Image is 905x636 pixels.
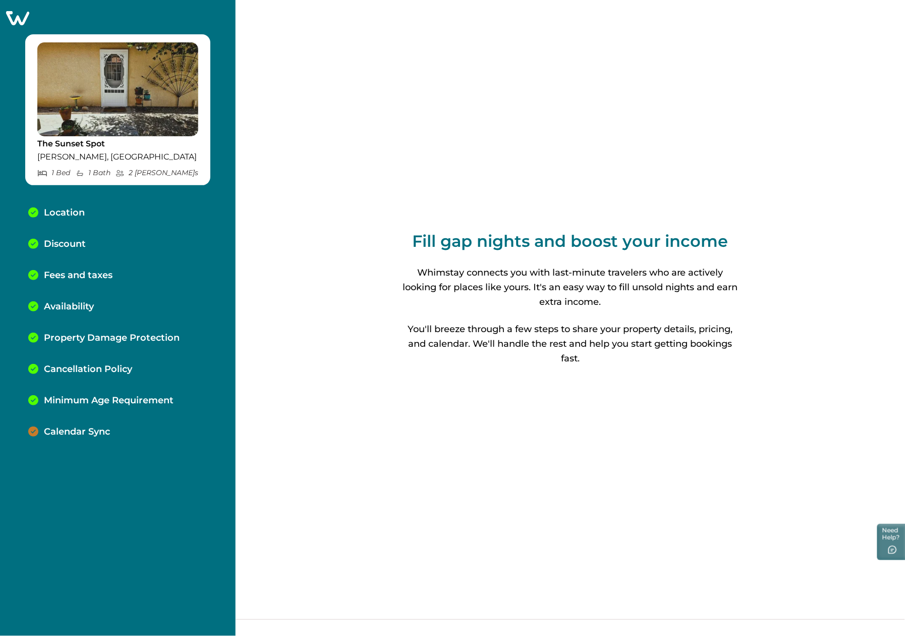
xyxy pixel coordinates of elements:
p: The Sunset Spot [37,139,198,149]
p: 2 [PERSON_NAME] s [116,169,198,177]
p: Calendar Sync [44,427,110,438]
img: propertyImage_The Sunset Spot [37,42,198,136]
p: Property Damage Protection [44,333,180,344]
p: Whimstay connects you with last-minute travelers who are actively looking for places like yours. ... [401,266,740,310]
p: [PERSON_NAME], [GEOGRAPHIC_DATA] [37,152,198,162]
p: Fees and taxes [44,270,112,281]
p: Discount [44,239,86,250]
p: Minimum Age Requirement [44,395,174,406]
p: Availability [44,301,94,312]
p: You'll breeze through a few steps to share your property details, pricing, and calendar. We'll ha... [401,322,740,366]
p: Cancellation Policy [44,364,132,375]
p: Fill gap nights and boost your income [413,231,728,251]
p: 1 Bed [37,169,70,177]
p: Location [44,207,85,219]
p: 1 Bath [76,169,110,177]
